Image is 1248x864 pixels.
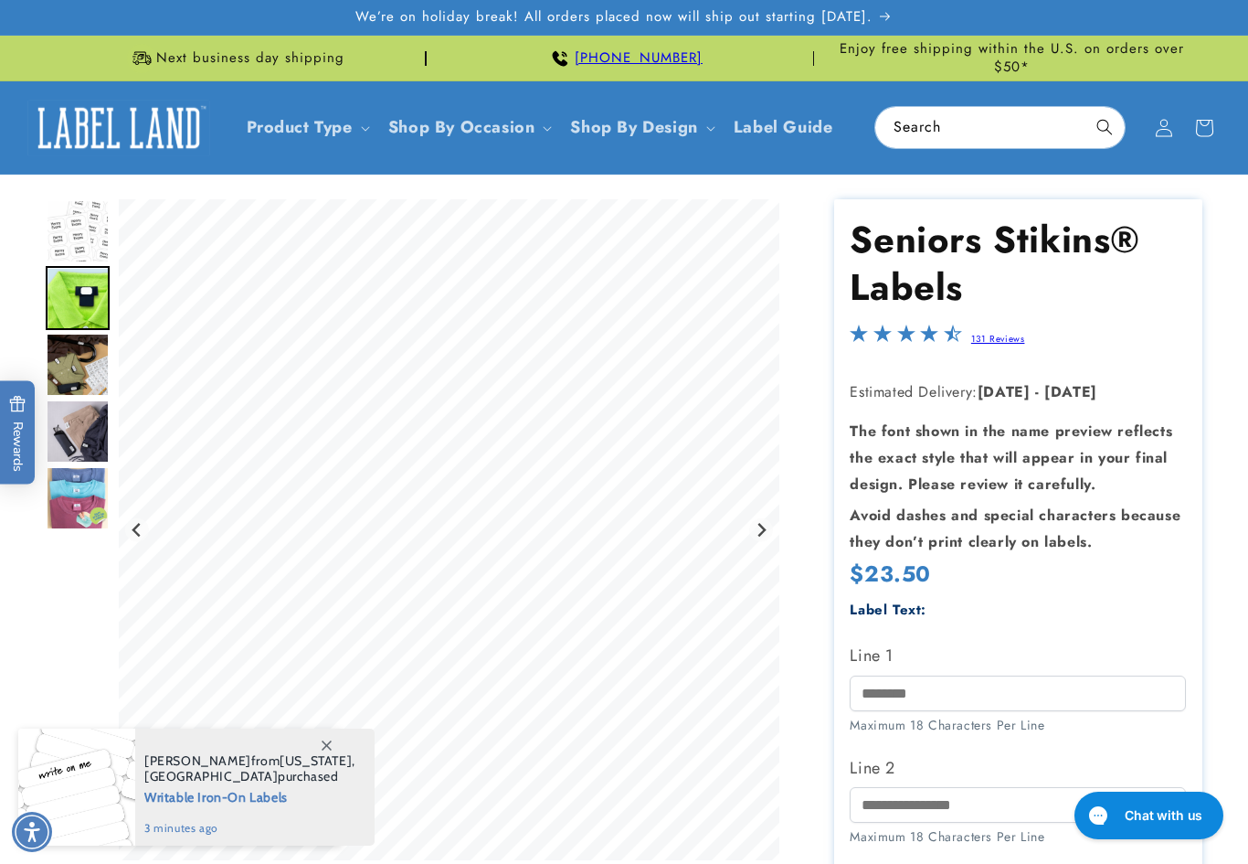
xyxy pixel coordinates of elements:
[46,199,110,263] div: Go to slide 1
[9,395,26,471] span: Rewards
[850,753,1186,783] label: Line 2
[355,8,873,27] span: We’re on holiday break! All orders placed now will ship out starting [DATE].
[821,36,1202,80] div: Announcement
[850,329,961,350] span: 4.3-star overall rating
[850,600,926,620] label: Label Text:
[236,106,377,149] summary: Product Type
[46,36,427,80] div: Announcement
[978,381,1031,402] strong: [DATE]
[1084,107,1125,147] button: Search
[15,718,231,773] iframe: Sign Up via Text for Offers
[46,266,110,330] img: Nursing Home Stick On Labels - Label Land
[144,768,278,784] span: [GEOGRAPHIC_DATA]
[377,106,560,149] summary: Shop By Occasion
[46,400,110,464] img: Nursing home multi-purpose stick on labels applied to clothing and glasses case
[46,466,110,530] div: Go to slide 5
[850,558,931,590] span: $23.50
[850,827,1186,847] div: Maximum 18 Characters Per Line
[280,752,352,769] span: [US_STATE]
[850,641,1186,670] label: Line 1
[723,106,844,149] a: Label Guide
[1035,381,1040,402] strong: -
[125,517,150,542] button: Previous slide
[850,379,1186,406] p: Estimated Delivery:
[575,48,703,68] a: call 732-987-3915
[46,333,110,397] img: Nursing home multi-purpose stick on labels applied to clothing , glasses case and walking cane fo...
[21,92,217,163] a: Label Land
[559,106,722,149] summary: Shop By Design
[144,753,355,784] span: from , purchased
[247,115,353,139] a: Product Type
[46,466,110,530] img: Nursing Home Stick On Labels - Label Land
[821,40,1202,76] span: Enjoy free shipping within the U.S. on orders over $50*
[46,266,110,330] div: Go to slide 2
[850,716,1186,735] div: Maximum 18 Characters Per Line
[27,100,210,156] img: Label Land
[156,49,344,68] span: Next business day shipping
[734,117,833,138] span: Label Guide
[144,784,355,807] span: Writable Iron-On Labels
[46,400,110,464] div: Go to slide 4
[850,216,1186,311] h1: Seniors Stikins® Labels
[144,820,355,837] span: 3 minutes ago
[570,115,697,139] a: Shop By Design
[749,517,774,542] button: Next slide
[46,199,110,263] img: null
[850,505,1180,552] strong: Avoid dashes and special characters because they don’t print clearly on labels.
[971,332,1025,346] a: 131 Reviews - open in a new tab
[1044,381,1097,402] strong: [DATE]
[388,117,535,138] span: Shop By Occasion
[1065,785,1230,846] iframe: Gorgias live chat messenger
[46,333,110,397] div: Go to slide 3
[12,812,52,852] div: Accessibility Menu
[434,36,815,80] div: Announcement
[850,421,1172,495] strong: The font shown in the name preview reflects the exact style that will appear in your final design...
